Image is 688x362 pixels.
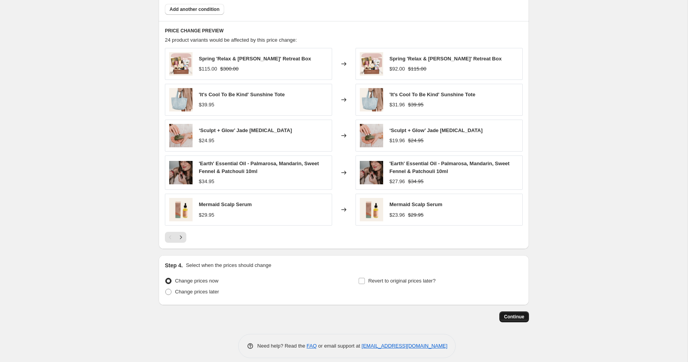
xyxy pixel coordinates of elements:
strike: $300.00 [220,65,239,73]
img: Kristy_s_file_7_cf421e83-2f49-4522-bddd-cdb645bca9e7_80x.png [360,198,383,221]
button: Continue [499,311,529,322]
span: Mermaid Scalp Serum [389,201,442,207]
span: 'It's Cool To Be Kind' Sunshine Tote [389,92,475,97]
h2: Step 4. [165,261,183,269]
a: FAQ [307,343,317,349]
span: Mermaid Scalp Serum [199,201,252,207]
a: [EMAIL_ADDRESS][DOMAIN_NAME] [362,343,447,349]
div: $39.95 [199,101,214,109]
span: Spring 'Relax & [PERSON_NAME]' Retreat Box [199,56,311,62]
span: Change prices now [175,278,218,284]
img: Onlinestoreimages_7_d78ad943-67b0-4600-a55f-399d85356064_80x.png [360,88,383,111]
p: Select when the prices should change [186,261,271,269]
span: 'Earth' Essential Oil - Palmarosa, Mandarin, Sweet Fennel & Patchouli 10ml [389,161,509,174]
div: $92.00 [389,65,405,73]
span: 24 product variants would be affected by this price change: [165,37,297,43]
span: ‘Sculpt + Glow’ Jade [MEDICAL_DATA] [389,127,483,133]
img: Kristy_s_file_7_cf421e83-2f49-4522-bddd-cdb645bca9e7_80x.png [169,198,193,221]
strike: $29.95 [408,211,424,219]
div: $19.96 [389,137,405,145]
img: Blogimages_80x.png [360,52,383,76]
span: or email support at [317,343,362,349]
img: Blogimages_80x.png [169,52,193,76]
span: 'Earth' Essential Oil - Palmarosa, Mandarin, Sweet Fennel & Patchouli 10ml [199,161,319,174]
strike: $24.95 [408,137,424,145]
img: Onlinestoreimages_7_d78ad943-67b0-4600-a55f-399d85356064_80x.png [169,88,193,111]
span: Change prices later [175,289,219,295]
span: Continue [504,314,524,320]
div: $115.00 [199,65,217,73]
img: 92_9aefc9a4-eb69-4acc-bea5-49d8331e27c1_80x.png [360,124,383,147]
span: ‘Sculpt + Glow’ Jade [MEDICAL_DATA] [199,127,292,133]
span: Spring 'Relax & [PERSON_NAME]' Retreat Box [389,56,502,62]
button: Add another condition [165,4,224,15]
span: 'It's Cool To Be Kind' Sunshine Tote [199,92,285,97]
div: $29.95 [199,211,214,219]
div: $24.95 [199,137,214,145]
div: $27.96 [389,178,405,185]
img: 2_65ad052c-f993-4cd3-8802-9447c6692f35_80x.png [360,161,383,184]
strike: $34.95 [408,178,424,185]
div: $34.95 [199,178,214,185]
h6: PRICE CHANGE PREVIEW [165,28,523,34]
button: Next [175,232,186,243]
strike: $39.95 [408,101,424,109]
span: Need help? Read the [257,343,307,349]
strike: $115.00 [408,65,426,73]
div: $23.96 [389,211,405,219]
img: 2_65ad052c-f993-4cd3-8802-9447c6692f35_80x.png [169,161,193,184]
span: Revert to original prices later? [368,278,436,284]
img: 92_9aefc9a4-eb69-4acc-bea5-49d8331e27c1_80x.png [169,124,193,147]
span: Add another condition [170,6,219,12]
div: $31.96 [389,101,405,109]
nav: Pagination [165,232,186,243]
